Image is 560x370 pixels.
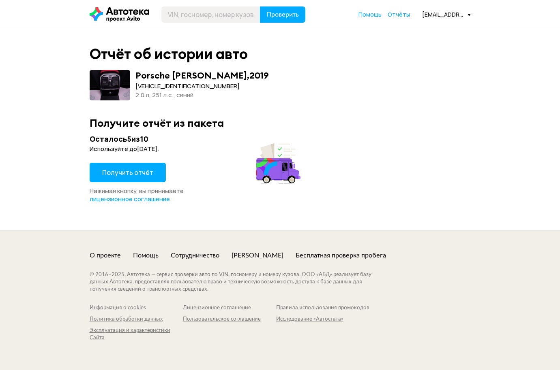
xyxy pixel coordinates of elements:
a: Бесплатная проверка пробега [296,251,386,260]
a: Помощь [358,11,382,19]
a: Помощь [133,251,159,260]
div: Отчёт об истории авто [90,45,248,63]
span: Помощь [358,11,382,18]
button: Получить отчёт [90,163,166,182]
div: [VEHICLE_IDENTIFICATION_NUMBER] [135,82,269,91]
div: Porsche [PERSON_NAME] , 2019 [135,70,269,81]
div: © 2016– 2025 . Автотека — сервис проверки авто по VIN, госномеру и номеру кузова. ООО «АБД» реали... [90,271,388,293]
span: Нажимая кнопку, вы принимаете . [90,187,184,203]
span: Проверить [266,11,299,18]
a: Отчёты [388,11,410,19]
input: VIN, госномер, номер кузова [161,6,260,23]
div: [EMAIL_ADDRESS][DOMAIN_NAME] [422,11,471,18]
span: Отчёты [388,11,410,18]
a: Эксплуатация и характеристики Сайта [90,327,183,342]
a: Сотрудничество [171,251,219,260]
a: Информация о cookies [90,304,183,312]
div: 2.0 л, 251 л.c., синий [135,91,269,100]
a: [PERSON_NAME] [232,251,283,260]
a: лицензионное соглашение [90,195,170,203]
a: О проекте [90,251,121,260]
div: Используйте до [DATE] . [90,145,303,153]
span: Получить отчёт [102,168,153,177]
button: Проверить [260,6,305,23]
a: Пользовательское соглашение [183,316,276,323]
a: Лицензионное соглашение [183,304,276,312]
a: Исследование «Автостата» [276,316,369,323]
a: Правила использования промокодов [276,304,369,312]
a: Политика обработки данных [90,316,183,323]
div: Получите отчёт из пакета [90,117,471,129]
div: Осталось 5 из 10 [90,134,303,144]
